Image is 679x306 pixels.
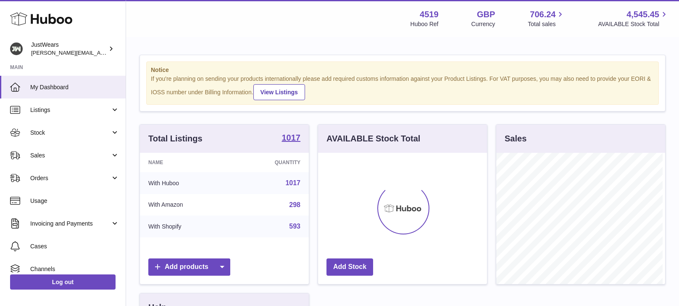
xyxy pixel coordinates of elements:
a: View Listings [253,84,305,100]
a: 1017 [285,179,300,186]
a: 4,545.45 AVAILABLE Stock Total [598,9,669,28]
th: Quantity [232,153,309,172]
h3: Sales [505,133,526,144]
div: JustWears [31,41,107,57]
a: 1017 [282,133,301,144]
img: josh@just-wears.com [10,43,23,55]
strong: Notice [151,66,654,74]
td: With Amazon [140,194,232,216]
span: Channels [30,265,119,273]
th: Name [140,153,232,172]
span: Sales [30,152,111,160]
a: 706.24 Total sales [528,9,565,28]
a: Add Stock [326,258,373,276]
div: If you're planning on sending your products internationally please add required customs informati... [151,75,654,100]
td: With Shopify [140,216,232,237]
a: 593 [289,223,300,230]
h3: AVAILABLE Stock Total [326,133,420,144]
span: Total sales [528,20,565,28]
span: [PERSON_NAME][EMAIL_ADDRESS][DOMAIN_NAME] [31,49,168,56]
span: 706.24 [530,9,555,20]
h3: Total Listings [148,133,203,144]
span: My Dashboard [30,83,119,91]
span: Cases [30,242,119,250]
span: Usage [30,197,119,205]
span: Stock [30,129,111,137]
span: Listings [30,106,111,114]
span: 4,545.45 [626,9,659,20]
a: Add products [148,258,230,276]
span: AVAILABLE Stock Total [598,20,669,28]
span: Orders [30,174,111,182]
td: With Huboo [140,172,232,194]
div: Currency [471,20,495,28]
strong: 4519 [420,9,439,20]
a: 298 [289,201,300,208]
div: Huboo Ref [411,20,439,28]
strong: 1017 [282,133,301,142]
strong: GBP [477,9,495,20]
a: Log out [10,274,116,290]
span: Invoicing and Payments [30,220,111,228]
